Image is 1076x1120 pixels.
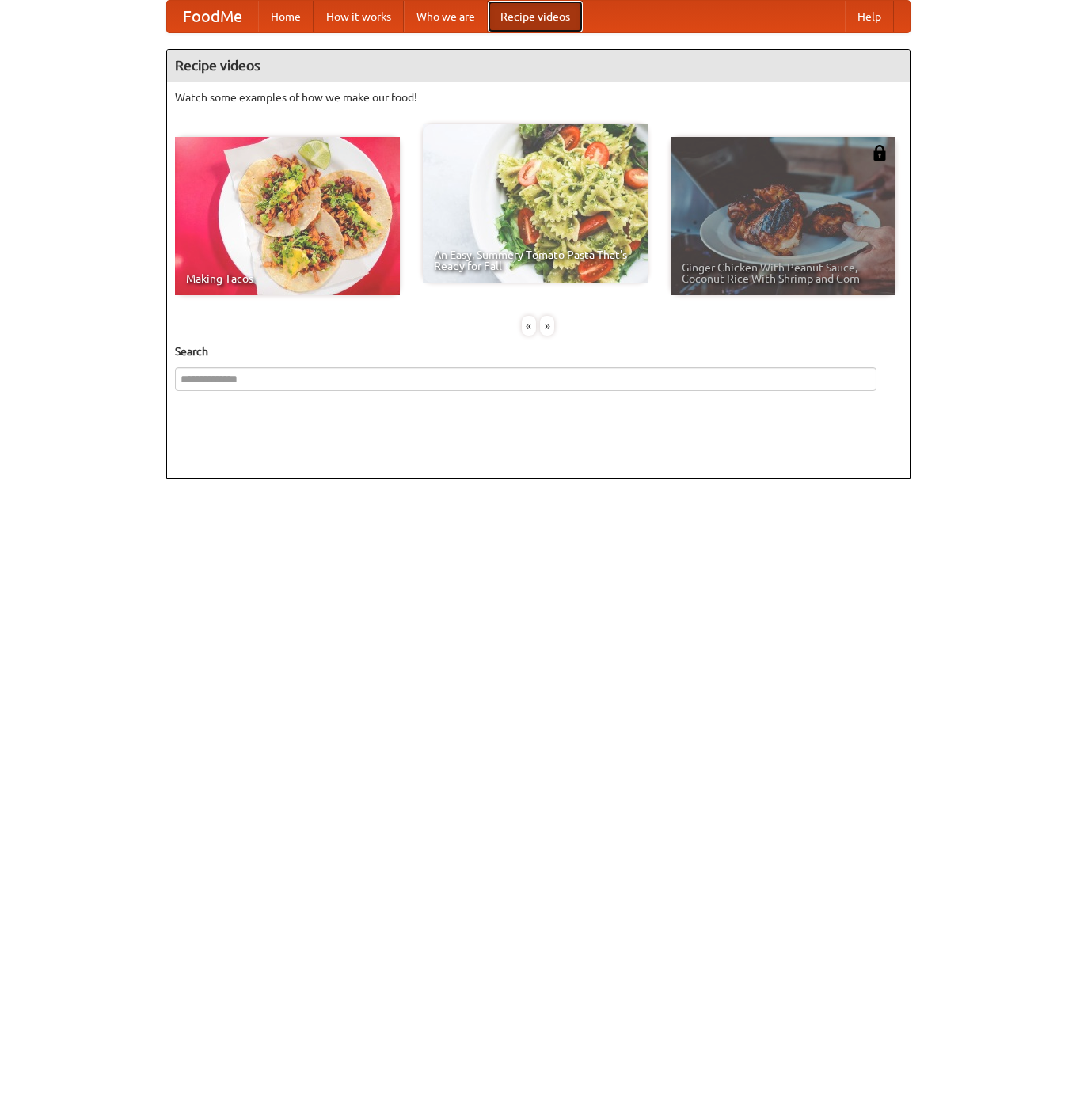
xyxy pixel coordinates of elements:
div: » [540,316,554,336]
a: Who we are [404,1,488,32]
a: FoodMe [167,1,258,32]
a: How it works [314,1,404,32]
a: Home [258,1,314,32]
div: « [522,316,536,336]
a: Making Tacos [175,137,400,295]
a: An Easy, Summery Tomato Pasta That's Ready for Fall [423,124,648,283]
span: Making Tacos [186,273,389,284]
h4: Recipe videos [167,50,910,82]
a: Recipe videos [488,1,583,32]
a: Help [845,1,894,32]
h5: Search [175,344,902,359]
p: Watch some examples of how we make our food! [175,89,902,105]
span: An Easy, Summery Tomato Pasta That's Ready for Fall [434,249,637,271]
img: 483408.png [872,145,888,161]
